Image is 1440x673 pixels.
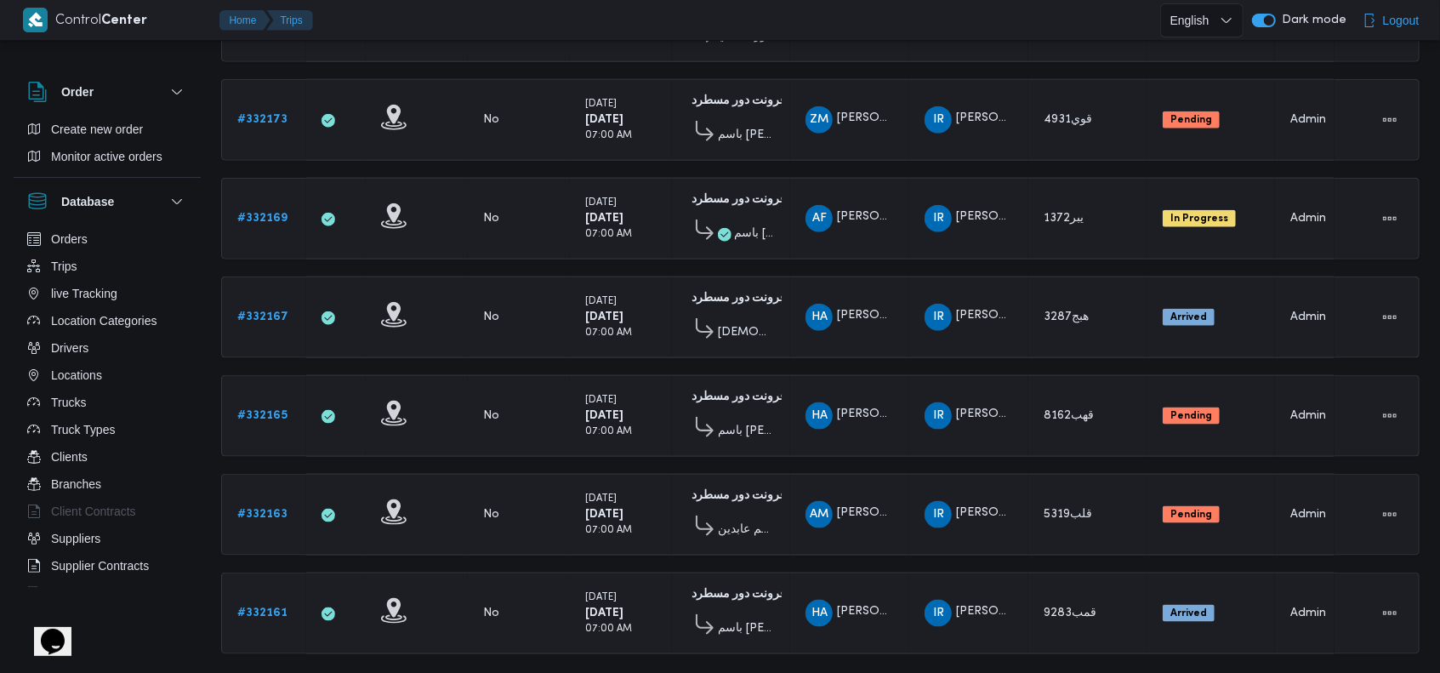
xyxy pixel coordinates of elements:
span: باسم [PERSON_NAME] [734,224,775,244]
button: Location Categories [20,307,194,334]
button: Client Contracts [20,498,194,525]
b: # 332167 [237,311,288,322]
b: فرونت دور مسطرد [692,95,786,106]
span: Pending [1163,408,1220,425]
b: فرونت دور مسطرد [692,293,786,304]
span: Logout [1383,10,1420,31]
div: Hassan Ala Alsaid Abadalrahamun [805,304,833,331]
span: IR [933,501,944,528]
b: Pending [1170,510,1212,520]
div: Ibrahem Rmdhan Ibrahem Athman AbobIsha [925,304,952,331]
span: Locations [51,365,102,385]
small: 07:00 AM [585,230,632,239]
button: Home [219,10,270,31]
b: # 332169 [237,213,287,224]
span: [PERSON_NAME][DATE] [PERSON_NAME] [956,508,1191,519]
span: HA [811,600,828,627]
span: Dark mode [1276,14,1347,27]
span: Supplier Contracts [51,556,149,576]
span: In Progress [1163,210,1236,227]
b: فرونت دور مسطرد [692,194,786,205]
span: باسم [PERSON_NAME] [718,421,775,442]
span: [PERSON_NAME][DATE] [PERSON_NAME] [956,212,1191,223]
b: فرونت دور مسطرد [692,490,786,501]
a: #332161 [237,603,287,624]
div: Database [14,225,201,594]
span: [PERSON_NAME][DATE] [PERSON_NAME] [956,113,1191,124]
button: Actions [1376,600,1403,627]
div: No [483,211,499,226]
span: AM [810,501,828,528]
button: Actions [1376,304,1403,331]
b: فرونت دور مسطرد [692,391,786,402]
span: Pending [1163,111,1220,128]
span: [PERSON_NAME] [837,113,934,124]
b: # 332173 [237,114,287,125]
span: Create new order [51,119,143,140]
span: Admin [1290,509,1326,520]
h3: Database [61,191,114,212]
div: No [483,408,499,424]
button: Devices [20,579,194,607]
span: باسم [PERSON_NAME] [718,619,775,639]
h3: Order [61,82,94,102]
span: HA [811,402,828,430]
button: Actions [1376,501,1403,528]
a: #332167 [237,307,288,328]
span: Clients [51,447,88,467]
span: Client Contracts [51,501,136,522]
b: [DATE] [585,311,623,322]
small: [DATE] [585,494,617,504]
span: Devices [51,583,94,603]
small: 07:00 AM [585,625,632,634]
span: [PERSON_NAME] ال[PERSON_NAME] [837,311,1046,322]
small: 07:00 AM [585,427,632,436]
button: Supplier Contracts [20,552,194,579]
span: AF [812,205,827,232]
span: [PERSON_NAME] [837,409,934,420]
span: [PERSON_NAME] [837,508,934,519]
span: Trucks [51,392,86,413]
div: Hassan Ahmad Muhammad Muhammad [805,600,833,627]
span: قهب8162 [1044,410,1094,421]
span: Admin [1290,607,1326,619]
a: #332169 [237,208,287,229]
small: 07:00 AM [585,328,632,338]
button: Trucks [20,389,194,416]
span: Branches [51,474,101,494]
span: قسم عابدين [718,520,775,540]
b: # 332163 [237,509,287,520]
small: [DATE] [585,297,617,306]
span: [DEMOGRAPHIC_DATA] ال[PERSON_NAME] [718,322,775,343]
span: IR [933,600,944,627]
small: [DATE] [585,100,617,109]
button: Trips [267,10,313,31]
span: Location Categories [51,311,157,331]
span: [PERSON_NAME] [PERSON_NAME] [837,607,1034,618]
span: قوي4931 [1044,114,1092,125]
small: 07:00 AM [585,526,632,535]
button: Order [27,82,187,102]
small: [DATE] [585,593,617,602]
button: Orders [20,225,194,253]
img: X8yXhbKr1z7QwAAAABJRU5ErkJggg== [23,8,48,32]
span: HA [811,304,828,331]
div: No [483,112,499,128]
b: Arrived [1170,608,1207,619]
b: [DATE] [585,114,623,125]
span: هبج3287 [1044,311,1089,322]
span: IR [933,106,944,134]
span: Arrived [1163,605,1215,622]
b: فرونت دور مسطرد [692,589,786,600]
div: No [483,310,499,325]
b: Pending [1170,115,1212,125]
div: Hussain Ali Said Ali [805,402,833,430]
a: #332163 [237,505,287,525]
small: [DATE] [585,396,617,405]
b: [DATE] [585,213,623,224]
button: Drivers [20,334,194,362]
span: Orders [51,229,88,249]
span: Arrived [1163,309,1215,326]
div: Ibrahem Rmdhan Ibrahem Athman AbobIsha [925,501,952,528]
